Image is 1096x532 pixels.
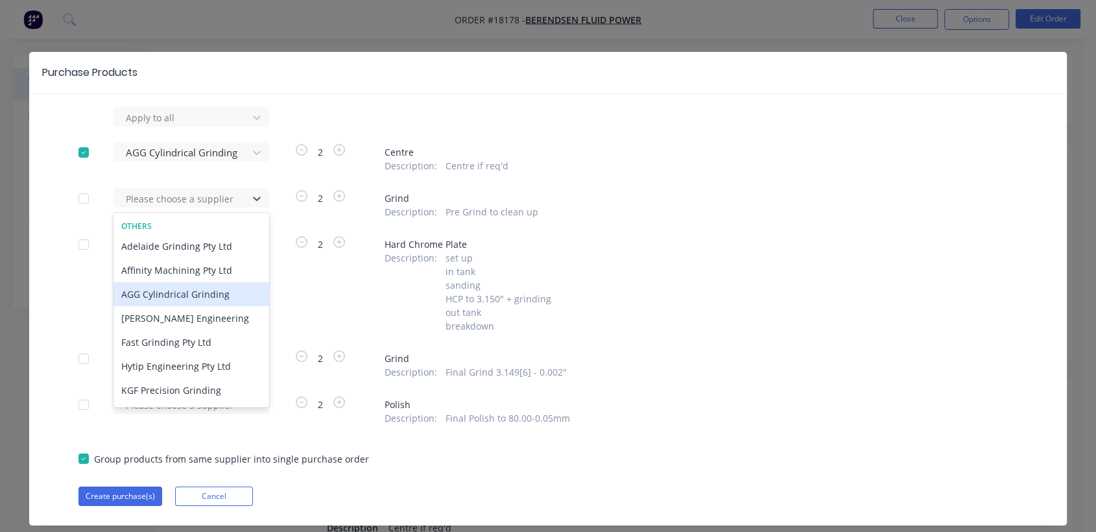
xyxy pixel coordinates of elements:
[385,365,437,379] span: Description :
[310,352,331,365] span: 2
[385,398,1018,411] span: Polish
[385,205,437,219] span: Description :
[385,352,1018,365] span: Grind
[113,306,269,330] div: [PERSON_NAME] Engineering
[446,365,567,379] span: Final Grind 3.149[6] - 0.002"
[310,145,331,159] span: 2
[446,159,508,173] span: Centre if req'd
[385,237,1018,251] span: Hard Chrome Plate
[446,205,538,219] span: Pre Grind to clean up
[113,402,269,426] div: [PERSON_NAME] Pty Ltd
[310,398,331,411] span: 2
[385,145,1018,159] span: Centre
[113,258,269,282] div: Affinity Machining Pty Ltd
[385,191,1018,205] span: Grind
[446,251,551,333] span: set up in tank sanding HCP to 3.150" + grinding out tank breakdown
[113,354,269,378] div: Hytip Engineering Pty Ltd
[310,237,331,251] span: 2
[446,411,570,425] span: Final Polish to 80.00-0.05mm
[385,159,437,173] span: Description :
[113,330,269,354] div: Fast Grinding Pty Ltd
[94,452,369,466] span: Group products from same supplier into single purchase order
[113,282,269,306] div: AGG Cylindrical Grinding
[385,411,437,425] span: Description :
[175,487,253,506] button: Cancel
[113,234,269,258] div: Adelaide Grinding Pty Ltd
[385,251,437,333] span: Description :
[310,191,331,205] span: 2
[113,221,269,232] div: Others
[42,65,137,80] div: Purchase Products
[113,378,269,402] div: KGF Precision Grinding
[78,487,162,506] button: Create purchase(s)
